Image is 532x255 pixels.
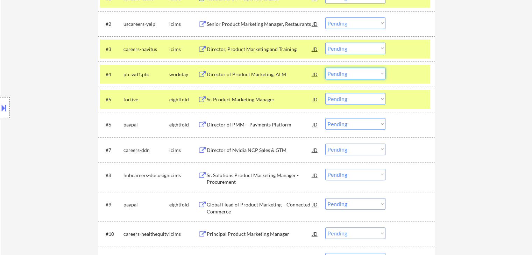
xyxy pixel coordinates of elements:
div: ptc.wd1.ptc [123,71,169,78]
div: JD [312,144,319,156]
div: careers-ddn [123,147,169,154]
div: fortive [123,96,169,103]
div: icims [169,172,198,179]
div: Sr. Solutions Product Marketing Manager - Procurement [207,172,312,185]
div: Global Head of Product Marketing – Connected Commerce [207,201,312,215]
div: JD [312,198,319,211]
div: Principal Product Marketing Manager [207,231,312,238]
div: hubcareers-docusign [123,172,169,179]
div: #8 [106,172,118,179]
div: JD [312,227,319,240]
div: Sr. Product Marketing Manager [207,96,312,103]
div: paypal [123,121,169,128]
div: icims [169,231,198,238]
div: careers-healthequity [123,231,169,238]
div: Director, Product Marketing and Training [207,46,312,53]
div: JD [312,118,319,131]
div: careers-navitus [123,46,169,53]
div: Director of Nvidia NCP Sales & GTM [207,147,312,154]
div: icims [169,21,198,28]
div: workday [169,71,198,78]
div: JD [312,93,319,105]
div: uscareers-yelp [123,21,169,28]
div: #2 [106,21,118,28]
div: eightfold [169,96,198,103]
div: Senior Product Marketing Manager, Restaurants [207,21,312,28]
div: JD [312,169,319,181]
div: JD [312,17,319,30]
div: paypal [123,201,169,208]
div: icims [169,46,198,53]
div: #9 [106,201,118,208]
div: JD [312,68,319,80]
div: eightfold [169,201,198,208]
div: icims [169,147,198,154]
div: Director of Product Marketing, ALM [207,71,312,78]
div: #10 [106,231,118,238]
div: eightfold [169,121,198,128]
div: Director of PMM – Payments Platform [207,121,312,128]
div: JD [312,43,319,55]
